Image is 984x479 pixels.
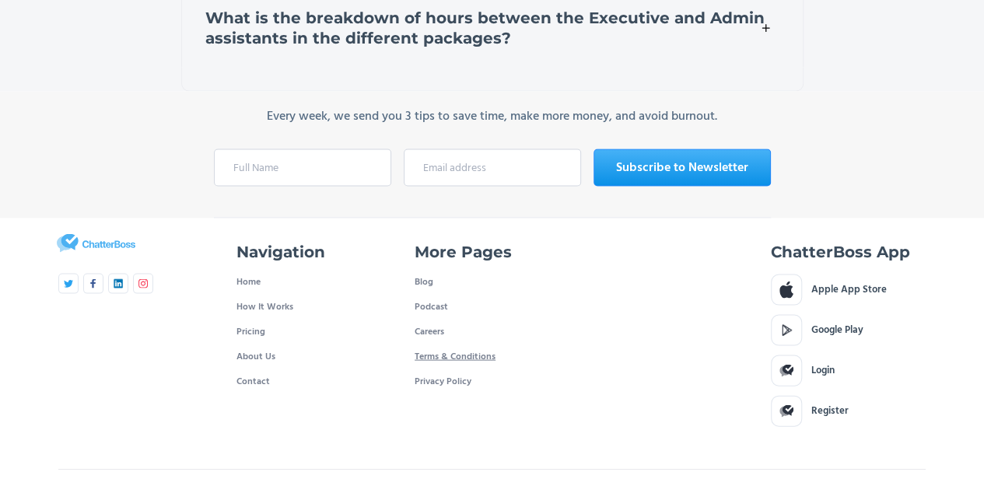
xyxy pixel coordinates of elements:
[236,241,325,261] h4: Navigation
[594,149,771,186] input: Subscribe to Newsletter
[236,344,275,369] a: About Us
[236,319,265,344] a: Pricing
[415,269,433,294] a: Blog
[214,149,391,186] input: Full Name
[771,395,926,426] a: Register
[415,344,496,369] a: Terms & Conditions
[811,362,835,378] div: Login
[415,369,471,393] a: Privacy Policy
[811,322,863,337] div: Google Play
[415,241,512,261] h4: More Pages
[811,403,849,418] div: Register
[906,401,965,460] iframe: Drift Widget Chat Controller
[771,241,910,261] h4: ChatterBoss App
[236,294,293,319] a: How It Works
[214,149,771,186] form: Newsletter Subscribe Footer Form
[205,8,765,47] strong: What is the breakdown of hours between the Executive and Admin assistants in the different packages?
[811,281,887,297] div: Apple App Store
[771,314,926,345] a: Google Play
[415,294,569,319] a: Podcast
[404,149,581,186] input: Email address
[415,319,444,344] a: Careers
[771,274,926,305] a: Apple App Store
[236,369,270,393] a: Contact
[267,107,717,125] div: Every week, we send you 3 tips to save time, make more money, and avoid burnout.
[236,269,261,294] a: Home
[771,355,926,386] a: Login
